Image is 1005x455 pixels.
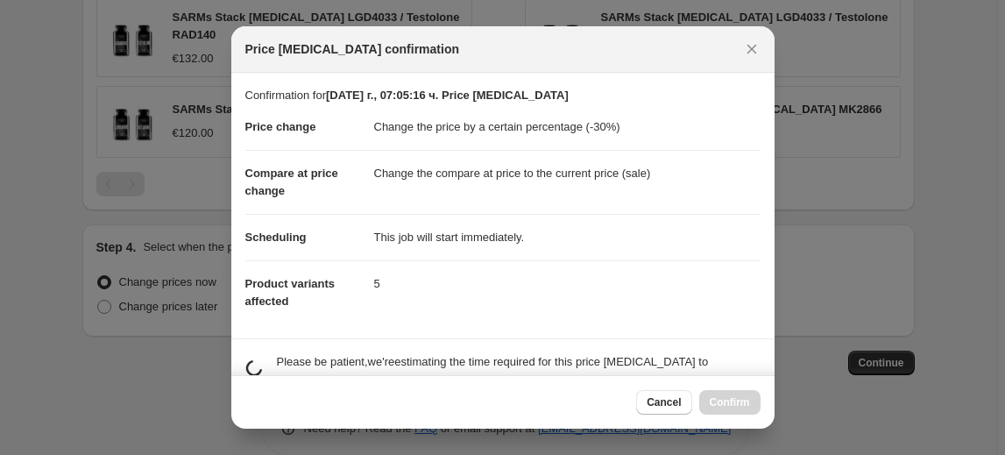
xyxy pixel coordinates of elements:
[647,395,681,409] span: Cancel
[277,353,761,388] p: Please be patient, we're estimating the time required for this price [MEDICAL_DATA] to complete.
[245,120,316,133] span: Price change
[245,231,307,244] span: Scheduling
[374,150,761,196] dd: Change the compare at price to the current price (sale)
[636,390,691,415] button: Cancel
[374,260,761,307] dd: 5
[740,37,764,61] button: Close
[245,87,761,104] p: Confirmation for
[245,277,336,308] span: Product variants affected
[245,167,338,197] span: Compare at price change
[374,104,761,150] dd: Change the price by a certain percentage (-30%)
[374,214,761,260] dd: This job will start immediately.
[326,89,569,102] b: [DATE] г., 07:05:16 ч. Price [MEDICAL_DATA]
[245,40,460,58] span: Price [MEDICAL_DATA] confirmation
